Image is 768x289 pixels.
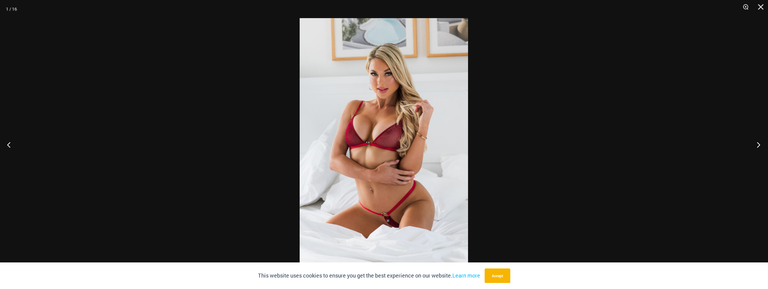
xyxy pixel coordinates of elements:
button: Accept [485,268,510,283]
button: Next [745,130,768,160]
a: Learn more [452,272,480,279]
p: This website uses cookies to ensure you get the best experience on our website. [258,271,480,280]
div: 1 / 16 [6,5,17,14]
img: Guilty Pleasures Red 1045 Bra 689 Micro 05 [300,18,468,271]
